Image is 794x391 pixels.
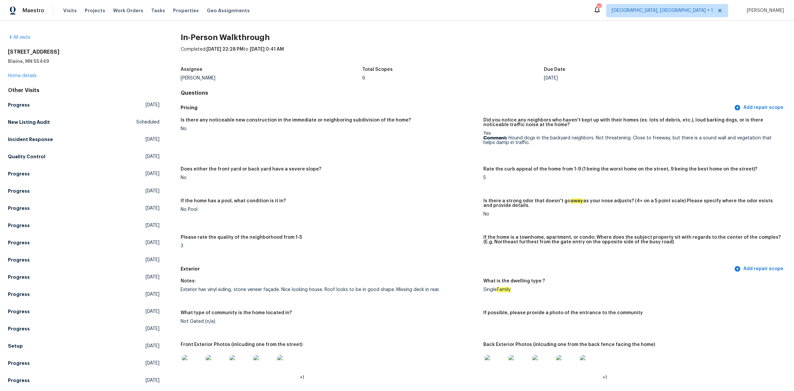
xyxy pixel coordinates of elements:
span: Properties [173,7,199,14]
h5: If the home has a pool, what condition is it in? [181,199,286,203]
h5: Exterior [181,266,733,272]
div: 3 [181,244,478,248]
b: Comment: [483,136,507,140]
h5: Incident Response [8,136,53,143]
h5: Progress [8,325,30,332]
a: Progress[DATE] [8,168,159,180]
h5: Is there a strong odor that doesn't go as your nose adjusts? (4+ on a 5 point scale) Please speci... [483,199,781,208]
div: 13 [596,4,601,11]
div: 5 [483,175,781,180]
h4: Questions [181,90,786,96]
span: Visits [63,7,77,14]
h5: Blaine, MN 55449 [8,58,159,65]
div: No [483,212,781,217]
div: No [181,126,478,131]
span: [DATE] [146,171,159,177]
div: 6 [362,76,544,80]
h5: Progress [8,377,30,384]
span: [DATE] [146,257,159,263]
div: Completed: to [181,46,786,63]
h5: Quality Control [8,153,45,160]
span: [DATE] [146,360,159,367]
h5: Progress [8,274,30,280]
a: Progress[DATE] [8,220,159,231]
h5: What is the dwelling type ? [483,279,545,283]
h5: Progress [8,291,30,298]
a: Setup[DATE] [8,340,159,352]
span: +1 [300,375,304,380]
span: [DATE] [146,136,159,143]
a: Progress[DATE] [8,323,159,335]
button: Add repair scope [733,263,786,275]
h5: Progress [8,205,30,212]
a: Progress[DATE] [8,99,159,111]
div: Not Gated (n/a) [181,319,478,324]
span: [DATE] [146,377,159,384]
div: [PERSON_NAME] [181,76,362,80]
a: Quality Control[DATE] [8,151,159,163]
h5: Assignee [181,67,202,72]
h5: Rate the curb appeal of the home from 1-9 (1 being the worst home on the street, 9 being the best... [483,167,757,171]
div: No [181,175,478,180]
h5: Back Exterior Photos (inlcuding one from the back fence facing the home) [483,342,655,347]
span: [DATE] [146,274,159,280]
h5: Does either the front yard or back yard have a severe slope? [181,167,321,171]
p: Hound dogs in the backyard neighbors. Not threatening. Close to freeway, but there is a sound wal... [483,136,781,145]
span: Tasks [151,8,165,13]
a: Progress[DATE] [8,185,159,197]
a: Progress[DATE] [8,271,159,283]
h2: [STREET_ADDRESS] [8,49,159,55]
span: Add repair scope [735,265,783,273]
h5: New Listing Audit [8,119,50,125]
a: Progress[DATE] [8,357,159,369]
a: Incident Response[DATE] [8,133,159,145]
a: Progress[DATE] [8,237,159,249]
h5: Setup [8,343,23,349]
h5: What type of community is the home located in? [181,311,292,315]
div: Other Visits [8,87,159,94]
span: [DATE] [146,291,159,298]
h5: Please rate the quality of the neighborhood from 1-5 [181,235,302,240]
a: Progress[DATE] [8,306,159,318]
span: +1 [602,375,607,380]
a: Progress[DATE] [8,254,159,266]
span: Geo Assignments [207,7,250,14]
span: Add repair scope [735,104,783,112]
h2: In-Person Walkthrough [181,34,786,41]
h5: Pricing [181,104,733,111]
a: Progress[DATE] [8,288,159,300]
h5: Progress [8,257,30,263]
span: [DATE] 22:28 PM [206,47,243,52]
span: Maestro [22,7,44,14]
h5: Progress [8,360,30,367]
h5: Front Exterior Photos (inlcuding one from the street) [181,342,302,347]
h5: Progress [8,171,30,177]
h5: Due Date [544,67,565,72]
a: Progress[DATE] [8,202,159,214]
a: Progress[DATE] [8,374,159,386]
span: [DATE] [146,239,159,246]
span: Projects [85,7,105,14]
h5: If possible, please provide a photo of the entrance to the community [483,311,643,315]
span: [DATE] [146,343,159,349]
span: [DATE] [146,153,159,160]
h5: If the home is a townhome, apartment, or condo: Where does the subject property sit with regards ... [483,235,781,244]
div: [DATE] [544,76,726,80]
h5: Progress [8,308,30,315]
em: away [570,198,583,204]
span: [DATE] [146,325,159,332]
span: [DATE] [146,188,159,194]
em: Family [497,287,511,292]
div: Single [483,287,781,292]
span: Scheduled [136,119,159,125]
span: [DATE] [146,205,159,212]
span: [DATE] [146,102,159,108]
span: [GEOGRAPHIC_DATA], [GEOGRAPHIC_DATA] + 1 [612,7,713,14]
div: Exterior has vinyl siding, stone veneer façade. Nice looking house. Roof looks to be in good shap... [181,287,478,292]
h5: Did you notice any neighbors who haven't kept up with their homes (ex. lots of debris, etc.), lou... [483,118,781,127]
h5: Progress [8,102,30,108]
h5: Total Scopes [362,67,393,72]
span: [PERSON_NAME] [744,7,784,14]
span: [DATE] 0:41 AM [250,47,284,52]
span: [DATE] [146,222,159,229]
